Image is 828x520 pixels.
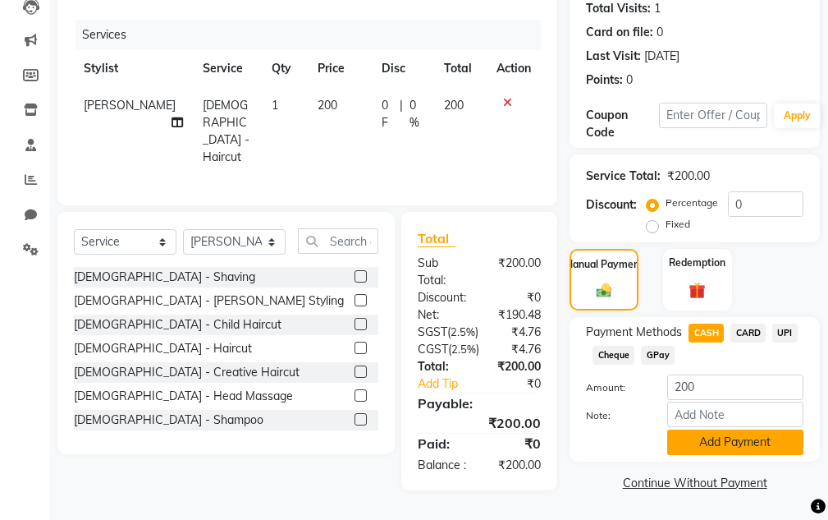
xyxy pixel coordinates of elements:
[405,413,553,433] div: ₹200.00
[592,282,616,299] img: _cash.svg
[688,324,724,343] span: CASH
[626,71,633,89] div: 0
[298,228,378,254] input: Search or Scan
[74,316,281,334] div: [DEMOGRAPHIC_DATA] - Child Haircut
[774,104,821,128] button: Apply
[372,50,434,87] th: Disc
[405,306,479,324] div: Net:
[666,217,690,232] label: Fixed
[565,257,643,272] label: Manual Payment
[586,71,623,89] div: Points:
[75,20,553,50] div: Services
[418,342,448,357] span: CGST
[586,107,658,141] div: Coupon Code
[669,255,725,270] label: Redemption
[193,50,262,87] th: Service
[74,388,293,405] div: [DEMOGRAPHIC_DATA] - Head Massage
[84,98,176,113] span: [PERSON_NAME]
[479,434,553,453] div: ₹0
[405,255,479,289] div: Sub Total:
[262,50,308,87] th: Qty
[74,364,300,381] div: [DEMOGRAPHIC_DATA] - Creative Haircut
[405,457,479,474] div: Balance :
[586,48,641,65] div: Last Visit:
[308,50,372,87] th: Price
[574,380,654,395] label: Amount:
[74,412,263,429] div: [DEMOGRAPHIC_DATA] - Shampoo
[74,269,255,286] div: [DEMOGRAPHIC_DATA] - Shaving
[479,358,553,375] div: ₹200.00
[405,393,553,413] div: Payable:
[684,280,711,301] img: _gift.svg
[586,324,682,341] span: Payment Methods
[444,98,464,113] span: 200
[574,408,654,423] label: Note:
[666,196,718,210] label: Percentage
[667,430,803,455] button: Add Payment
[659,103,767,128] input: Enter Offer / Coupon Code
[451,325,475,338] span: 2.5%
[730,324,766,343] span: CARD
[434,50,487,87] th: Total
[573,475,817,492] a: Continue Without Payment
[586,24,653,41] div: Card on file:
[405,375,492,393] a: Add Tip
[479,255,553,289] div: ₹200.00
[656,24,663,41] div: 0
[479,306,553,324] div: ₹190.48
[492,375,553,393] div: ₹0
[405,289,479,306] div: Discount:
[479,457,553,474] div: ₹200.00
[491,324,553,341] div: ₹4.76
[586,196,637,214] div: Discount:
[772,324,798,343] span: UPI
[667,402,803,427] input: Add Note
[203,98,249,164] span: [DEMOGRAPHIC_DATA] - Haircut
[418,230,455,247] span: Total
[318,98,337,113] span: 200
[405,434,479,453] div: Paid:
[272,98,278,113] span: 1
[487,50,541,87] th: Action
[479,289,553,306] div: ₹0
[492,341,553,358] div: ₹4.76
[586,168,661,185] div: Service Total:
[74,292,344,310] div: [DEMOGRAPHIC_DATA] - [PERSON_NAME] Styling
[74,50,193,87] th: Stylist
[382,97,394,131] span: 0 F
[405,324,491,341] div: ( )
[644,48,679,65] div: [DATE]
[405,341,492,358] div: ( )
[641,346,675,365] span: GPay
[74,340,252,357] div: [DEMOGRAPHIC_DATA] - Haircut
[400,97,403,131] span: |
[451,343,476,356] span: 2.5%
[409,97,424,131] span: 0 %
[592,346,634,365] span: Cheque
[418,324,447,339] span: SGST
[405,358,479,375] div: Total:
[667,168,710,185] div: ₹200.00
[667,375,803,400] input: Amount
